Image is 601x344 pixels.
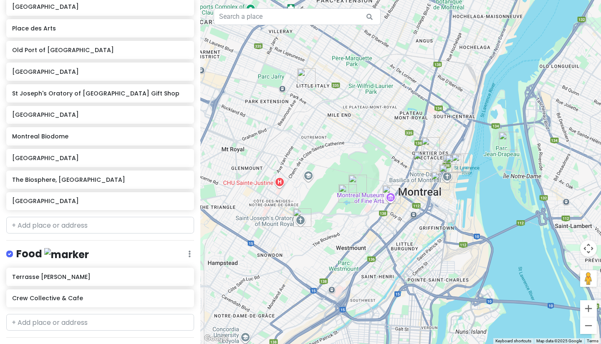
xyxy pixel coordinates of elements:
[580,270,597,287] button: Drag Pegman onto the map to open Street View
[428,168,453,193] div: Crew Collective & Cafe
[448,150,473,175] div: Old Port of Montreal
[439,151,465,176] div: Le Vieux Montréal
[12,90,188,97] h6: St Joseph's Oratory of [GEOGRAPHIC_DATA] Gift Shop
[580,300,597,317] button: Zoom in
[436,161,461,186] div: Notre-Dame Basilica of Montreal
[16,247,89,261] h4: Food
[345,171,370,196] div: Mount Royal Park
[495,338,531,344] button: Keyboard shortcuts
[44,248,89,261] img: marker
[12,68,188,75] h6: [GEOGRAPHIC_DATA]
[536,339,582,343] span: Map data ©2025 Google
[6,314,194,331] input: + Add place or address
[12,273,188,281] h6: Terrasse [PERSON_NAME]
[379,182,404,207] div: Montreal Museum of Fine Arts
[294,65,319,90] div: 6811 Rue Clark
[12,133,188,140] h6: Montreal Biodome
[335,181,360,206] div: Beaver Lake
[6,217,194,234] input: + Add place or address
[12,111,188,118] h6: [GEOGRAPHIC_DATA]
[12,197,188,205] h6: [GEOGRAPHIC_DATA]
[12,25,188,32] h6: Place des Arts
[214,8,381,25] input: Search a place
[580,240,597,257] button: Map camera controls
[290,205,315,230] div: St Joseph's Oratory of Mount Royal Gift Shop
[12,154,188,162] h6: [GEOGRAPHIC_DATA]
[202,333,230,344] img: Google
[202,333,230,344] a: Open this area in Google Maps (opens a new window)
[418,134,443,159] div: Quartier des Spectacles
[410,148,435,173] div: Place des Arts
[12,3,188,10] h6: [GEOGRAPHIC_DATA]
[12,46,188,54] h6: Old Port of [GEOGRAPHIC_DATA]
[12,176,188,183] h6: The Biosphere, [GEOGRAPHIC_DATA]
[495,128,520,153] div: The Biosphere, Environment Museum
[587,339,598,343] a: Terms
[12,294,188,302] h6: Crew Collective & Cafe
[580,317,597,334] button: Zoom out
[442,151,467,176] div: Terrasse William Gray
